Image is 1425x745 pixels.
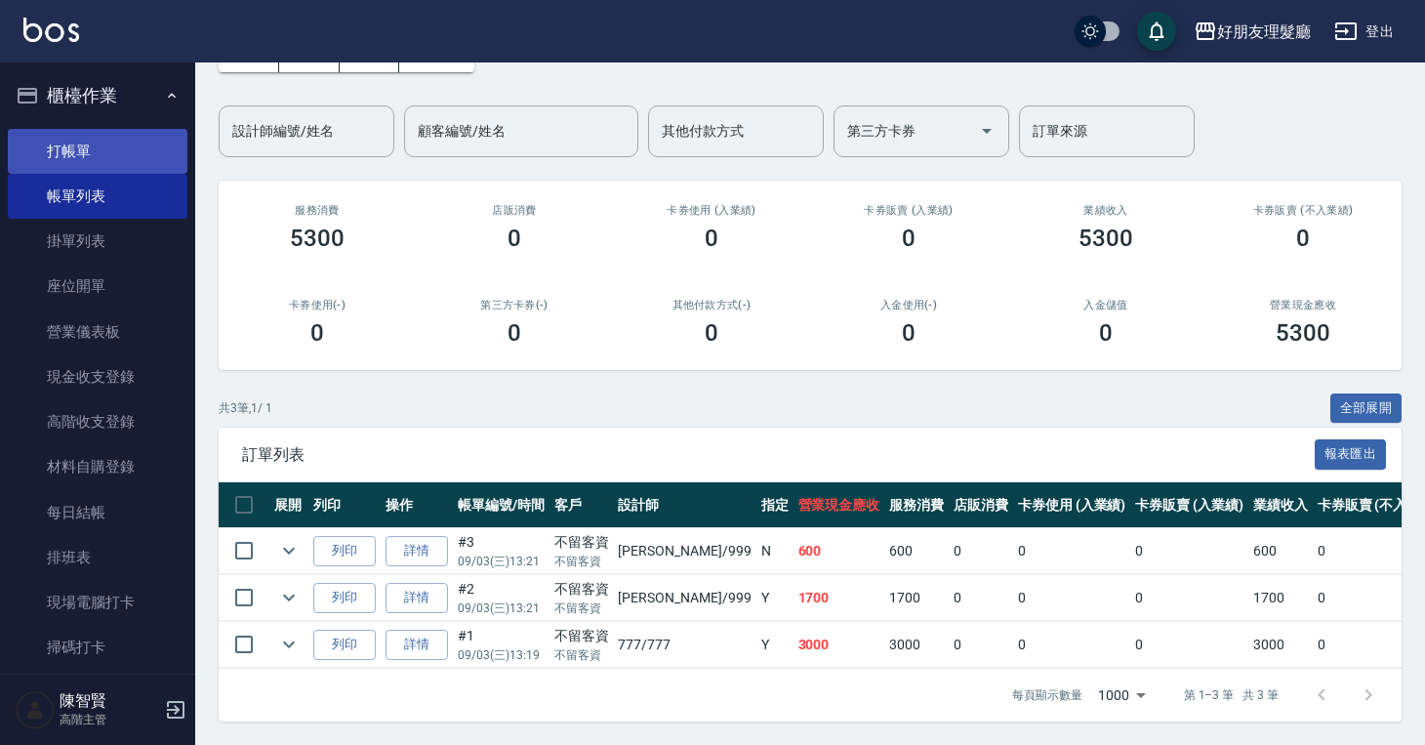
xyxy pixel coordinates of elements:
p: 09/03 (三) 13:21 [458,600,545,617]
td: 0 [949,528,1013,574]
td: 1700 [884,575,949,621]
td: 3000 [1248,622,1313,668]
h2: 入金儲值 [1031,299,1181,311]
h2: 卡券使用 (入業績) [636,204,787,217]
a: 報表匯出 [1315,444,1387,463]
td: #2 [453,575,550,621]
th: 操作 [381,482,453,528]
td: [PERSON_NAME] /999 [613,575,755,621]
td: 0 [949,622,1013,668]
p: 09/03 (三) 13:19 [458,646,545,664]
button: 列印 [313,536,376,566]
th: 帳單編號/時間 [453,482,550,528]
h2: 卡券販賣 (入業績) [834,204,984,217]
button: 登出 [1326,14,1402,50]
td: 1700 [1248,575,1313,621]
th: 營業現金應收 [794,482,885,528]
td: 600 [1248,528,1313,574]
th: 卡券使用 (入業績) [1013,482,1131,528]
a: 現場電腦打卡 [8,580,187,625]
h3: 5300 [1079,225,1133,252]
img: Logo [23,18,79,42]
h3: 5300 [1276,319,1330,347]
h2: 營業現金應收 [1228,299,1378,311]
th: 店販消費 [949,482,1013,528]
h2: 業績收入 [1031,204,1181,217]
th: 設計師 [613,482,755,528]
td: 3000 [884,622,949,668]
h3: 0 [508,225,521,252]
a: 打帳單 [8,129,187,174]
p: 共 3 筆, 1 / 1 [219,399,272,417]
th: 展開 [269,482,308,528]
td: [PERSON_NAME] /999 [613,528,755,574]
span: 訂單列表 [242,445,1315,465]
h5: 陳智賢 [60,691,159,711]
p: 不留客資 [554,600,609,617]
p: 高階主管 [60,711,159,728]
h2: 店販消費 [439,204,590,217]
th: 列印 [308,482,381,528]
td: 3000 [794,622,885,668]
button: expand row [274,630,304,659]
td: 0 [1130,528,1248,574]
button: expand row [274,536,304,565]
td: 0 [1013,622,1131,668]
p: 09/03 (三) 13:21 [458,553,545,570]
button: 列印 [313,630,376,660]
h2: 第三方卡券(-) [439,299,590,311]
h2: 卡券販賣 (不入業績) [1228,204,1378,217]
td: 0 [1130,575,1248,621]
td: 600 [794,528,885,574]
button: 報表匯出 [1315,439,1387,470]
a: 高階收支登錄 [8,399,187,444]
a: 座位開單 [8,264,187,309]
td: 1700 [794,575,885,621]
div: 好朋友理髮廳 [1217,20,1311,44]
h3: 0 [1099,319,1113,347]
a: 詳情 [386,583,448,613]
td: Y [756,622,794,668]
td: 0 [949,575,1013,621]
h3: 0 [705,225,718,252]
div: 不留客資 [554,626,609,646]
td: #1 [453,622,550,668]
a: 掃碼打卡 [8,625,187,670]
div: 不留客資 [554,532,609,553]
div: 1000 [1090,669,1153,722]
h3: 0 [310,319,324,347]
th: 卡券販賣 (入業績) [1130,482,1248,528]
img: Person [16,690,55,729]
button: 好朋友理髮廳 [1186,12,1319,52]
h3: 0 [902,319,916,347]
a: 每日結帳 [8,490,187,535]
a: 詳情 [386,630,448,660]
td: 0 [1130,622,1248,668]
td: 0 [1013,528,1131,574]
button: 列印 [313,583,376,613]
p: 每頁顯示數量 [1012,686,1082,704]
a: 材料自購登錄 [8,444,187,489]
td: 0 [1013,575,1131,621]
p: 不留客資 [554,646,609,664]
h3: 5300 [290,225,345,252]
button: save [1137,12,1176,51]
button: expand row [274,583,304,612]
td: Y [756,575,794,621]
p: 不留客資 [554,553,609,570]
h2: 其他付款方式(-) [636,299,787,311]
td: 600 [884,528,949,574]
p: 第 1–3 筆 共 3 筆 [1184,686,1279,704]
h2: 卡券使用(-) [242,299,392,311]
h3: 0 [508,319,521,347]
a: 排班表 [8,535,187,580]
button: 全部展開 [1330,393,1403,424]
h3: 服務消費 [242,204,392,217]
td: 777 /777 [613,622,755,668]
td: N [756,528,794,574]
h3: 0 [705,319,718,347]
a: 營業儀表板 [8,310,187,354]
button: 櫃檯作業 [8,70,187,121]
h3: 0 [902,225,916,252]
th: 指定 [756,482,794,528]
